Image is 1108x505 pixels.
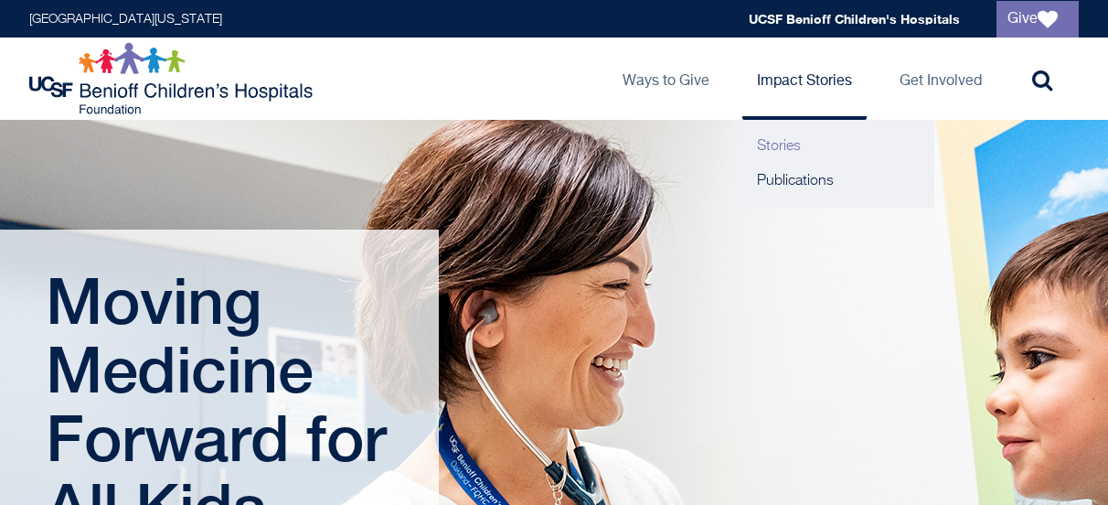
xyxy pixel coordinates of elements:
[742,164,934,199] a: Publications
[742,129,934,164] a: Stories
[742,38,867,120] a: Impact Stories
[996,1,1079,38] a: Give
[885,38,996,120] a: Get Involved
[749,11,960,27] a: UCSF Benioff Children's Hospitals
[608,38,724,120] a: Ways to Give
[29,13,222,26] a: [GEOGRAPHIC_DATA][US_STATE]
[29,42,317,115] img: Logo for UCSF Benioff Children's Hospitals Foundation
